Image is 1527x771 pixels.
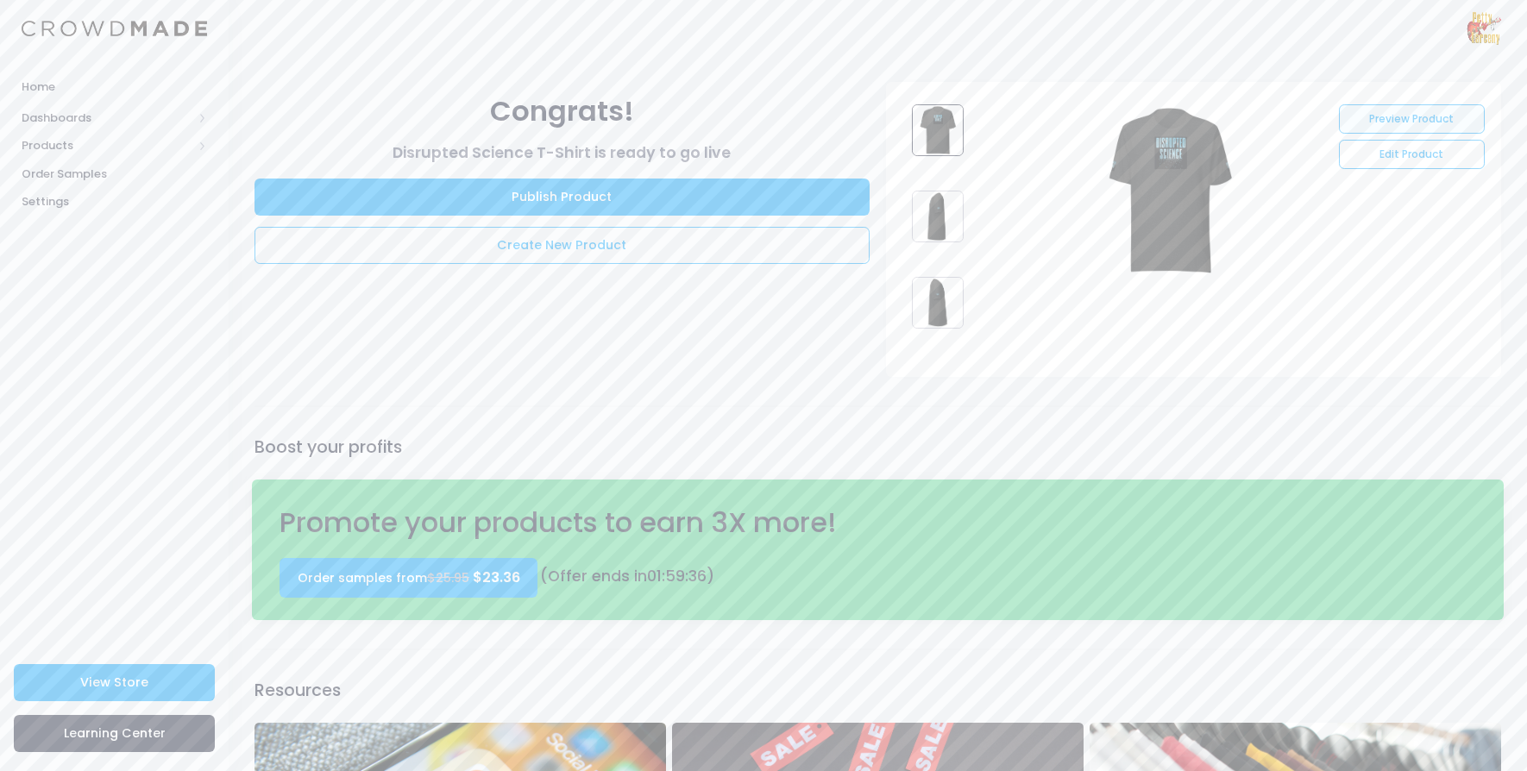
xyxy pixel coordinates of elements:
span: : : [647,566,707,586]
span: Order Samples [22,166,207,183]
a: Learning Center [14,715,215,752]
span: Home [22,78,207,96]
h3: Disrupted Science T-Shirt is ready to go live [255,144,870,162]
s: $25.95 [427,569,469,586]
span: $23.36 [473,567,520,587]
div: Promote your products to earn 3X more! [272,502,1182,544]
a: Preview Product [1339,104,1484,134]
span: View Store [80,674,148,691]
span: Settings [22,193,207,210]
span: Learning Center [64,724,166,742]
a: Publish Product [255,179,870,216]
a: Create New Product [255,227,870,264]
img: User [1467,11,1501,46]
span: Products [22,137,192,154]
img: Disrupted_Science_T-Shirt_-_28fac45a-1e85-4431-a2c0-a931a83a412e.jpg [912,191,964,242]
a: Edit Product [1339,140,1484,169]
img: Logo [22,21,207,37]
span: 01 [647,566,662,586]
a: Order samples from$25.95 $23.36 [280,558,537,598]
div: Resources [252,678,1505,703]
img: Disrupted_Science_T-Shirt_-_40e59c28-b3be-45c9-a903-60ad7ca6743b.jpg [912,104,964,156]
div: Congrats! [255,91,870,133]
span: Dashboards [22,110,192,127]
img: Disrupted_Science_T-Shirt_-_fa801570-9f73-4f10-ac2c-fa8257d2d197.jpg [912,277,964,329]
span: 59 [665,566,685,586]
div: Boost your profits [252,435,1505,460]
span: 36 [688,566,707,586]
span: (Offer ends in ) [540,566,714,586]
a: View Store [14,664,215,701]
